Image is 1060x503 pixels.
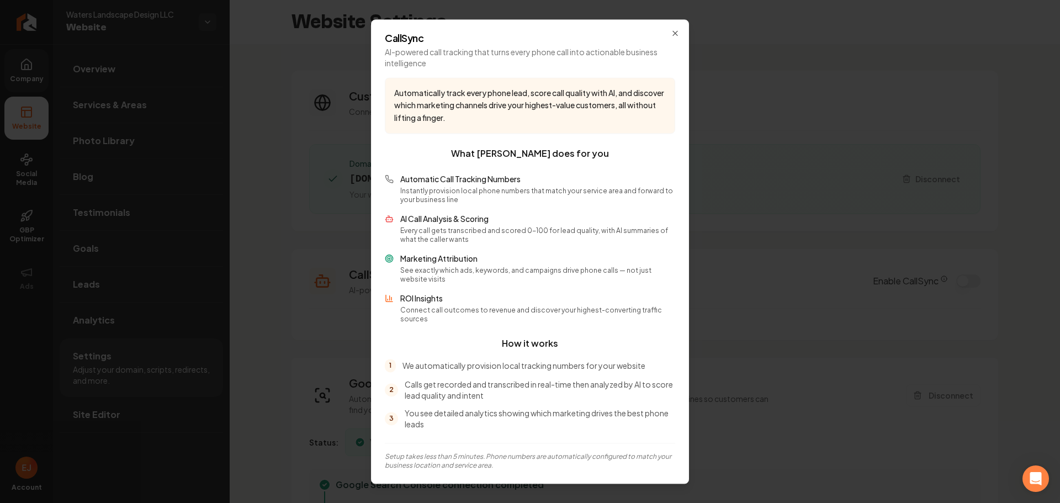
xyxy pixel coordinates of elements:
p: Instantly provision local phone numbers that match your service area and forward to your business... [400,187,675,204]
h3: What [PERSON_NAME] does for you [385,147,675,160]
p: Connect call outcomes to revenue and discover your highest-converting traffic sources [400,306,675,324]
p: Calls get recorded and transcribed in real-time then analyzed by AI to score lead quality and intent [405,379,675,401]
p: AI Call Analysis & Scoring [400,213,675,224]
p: See exactly which ads, keywords, and campaigns drive phone calls — not just website visits [400,266,675,284]
span: 3 [385,412,398,425]
p: Marketing Attribution [400,253,675,264]
h3: How it works [385,337,675,350]
p: AI-powered call tracking that turns every phone call into actionable business intelligence [385,46,675,68]
p: Automatically track every phone lead, score call quality with AI, and discover which marketing ch... [394,87,666,124]
p: Every call gets transcribed and scored 0-100 for lead quality, with AI summaries of what the call... [400,226,675,244]
p: You see detailed analytics showing which marketing drives the best phone leads [405,407,675,430]
span: 1 [385,359,396,372]
p: Automatic Call Tracking Numbers [400,173,675,184]
p: Setup takes less than 5 minutes. Phone numbers are automatically configured to match your busines... [385,452,675,470]
p: ROI Insights [400,293,675,304]
h2: CallSync [385,33,675,43]
span: 2 [385,383,398,396]
p: We automatically provision local tracking numbers for your website [402,360,645,371]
